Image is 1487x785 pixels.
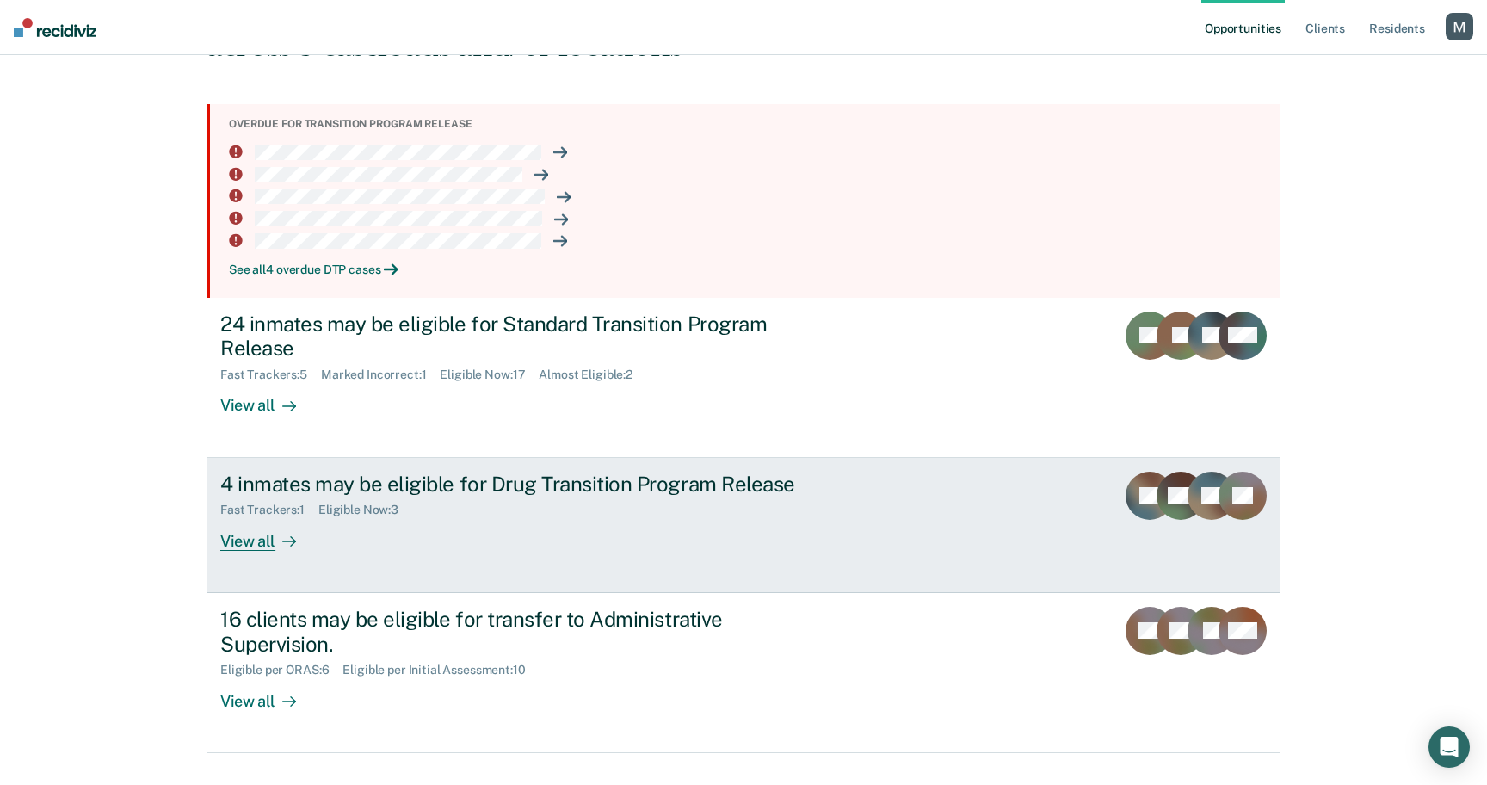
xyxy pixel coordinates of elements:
[220,503,318,517] div: Fast Trackers : 1
[229,263,1267,277] a: See all4 overdue DTP cases
[207,298,1280,458] a: 24 inmates may be eligible for Standard Transition Program ReleaseFast Trackers:5Marked Incorrect...
[229,263,1267,277] div: See all 4 overdue DTP cases
[207,593,1280,753] a: 16 clients may be eligible for transfer to Administrative Supervision.Eligible per ORAS:6Eligible...
[318,503,412,517] div: Eligible Now : 3
[220,472,824,497] div: 4 inmates may be eligible for Drug Transition Program Release
[321,368,441,382] div: Marked Incorrect : 1
[220,517,317,551] div: View all
[342,663,539,677] div: Eligible per Initial Assessment : 10
[220,663,342,677] div: Eligible per ORAS : 6
[207,458,1280,593] a: 4 inmates may be eligible for Drug Transition Program ReleaseFast Trackers:1Eligible Now:3View all
[440,368,539,382] div: Eligible Now : 17
[14,18,96,37] img: Recidiviz
[220,312,824,362] div: 24 inmates may be eligible for Standard Transition Program Release
[1428,726,1470,768] div: Open Intercom Messenger
[220,607,824,657] div: 16 clients may be eligible for transfer to Administrative Supervision.
[229,118,1267,130] div: Overdue for transition program release
[539,368,646,382] div: Almost Eligible : 2
[220,368,321,382] div: Fast Trackers : 5
[220,677,317,711] div: View all
[220,382,317,416] div: View all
